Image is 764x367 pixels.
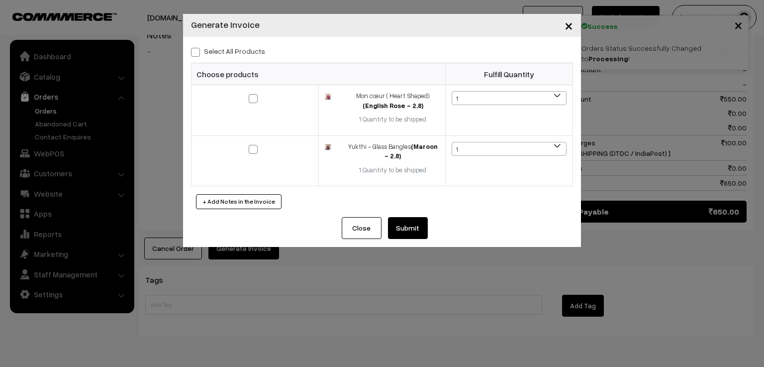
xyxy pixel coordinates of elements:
[191,46,265,56] label: Select all Products
[452,91,567,105] span: 1
[363,102,423,110] strong: (English Rose - 2.8)
[325,144,331,150] img: 17402332824631maroon.jpg
[342,217,382,239] button: Close
[325,93,331,100] img: 173237396262364.jpg
[388,217,428,239] button: Submit
[565,16,573,34] span: ×
[196,194,282,209] button: + Add Notes in the Invoice
[191,18,260,31] h4: Generate Invoice
[452,142,567,156] span: 1
[446,63,573,85] th: Fulfill Quantity
[346,91,439,111] div: Mon cœur ( Heart Shaped)
[384,142,438,160] strong: (Maroon - 2.8)
[346,165,439,175] div: 1 Quantity to be shipped
[452,92,566,106] span: 1
[557,10,581,41] button: Close
[191,63,446,85] th: Choose products
[346,115,439,124] div: 1 Quantity to be shipped
[346,142,439,161] div: Yukthi - Glass Bangles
